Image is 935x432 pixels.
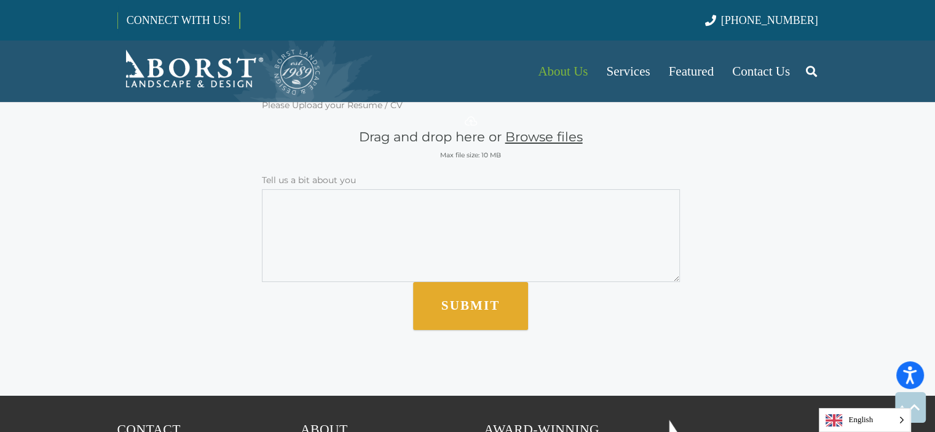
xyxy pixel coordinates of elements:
[597,41,659,102] a: Services
[117,47,322,96] a: Borst-Logo
[529,41,597,102] a: About Us
[262,189,680,282] textarea: Tell us a bit about you
[413,282,528,329] button: SUBMIT
[505,128,583,146] button: Browse files button for Please Upload your Resume / CV
[732,64,790,79] span: Contact Us
[262,175,356,186] span: Tell us a bit about you
[705,14,818,26] a: [PHONE_NUMBER]
[660,41,723,102] a: Featured
[819,408,910,432] aside: Language selected: English
[669,64,714,79] span: Featured
[606,64,650,79] span: Services
[359,128,583,146] div: Drag and drop here or
[538,64,588,79] span: About Us
[440,146,501,165] div: Max file size: 10 MB
[819,409,910,431] span: English
[723,41,799,102] a: Contact Us
[799,56,824,87] a: Search
[262,100,403,111] span: Please Upload your Resume / CV
[721,14,818,26] span: [PHONE_NUMBER]
[118,6,239,35] a: CONNECT WITH US!
[895,392,926,423] a: Back to top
